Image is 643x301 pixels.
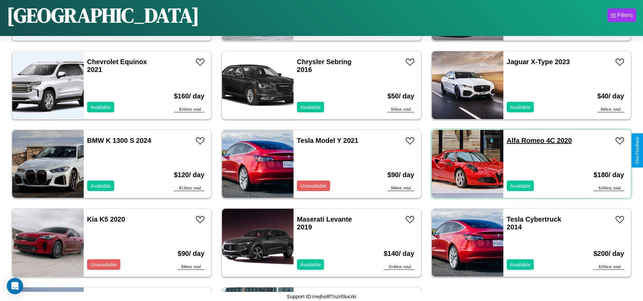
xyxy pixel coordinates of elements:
[178,243,204,264] h3: $ 90 / day
[87,137,151,144] a: BMW K 1300 S 2024
[297,215,352,231] a: Maserati Levante 2019
[617,12,633,19] div: Filters
[384,264,414,270] div: $ 140 est. total
[7,278,23,294] div: Open Intercom Messenger
[594,186,624,191] div: $ 180 est. total
[300,260,321,269] p: Available
[174,86,204,107] h3: $ 160 / day
[507,137,572,144] a: Alfa Romeo 4C 2020
[510,102,531,112] p: Available
[178,264,204,270] div: $ 90 est. total
[287,292,356,301] p: Support ID: mejho8f7nzri5lucrki
[300,181,327,190] p: Unavailable
[297,58,351,73] a: Chrysler Sebring 2016
[597,86,624,107] h3: $ 40 / day
[594,164,624,186] h3: $ 180 / day
[384,243,414,264] h3: $ 140 / day
[297,137,358,144] a: Tesla Model Y 2021
[387,164,414,186] h3: $ 90 / day
[174,107,204,112] div: $ 160 est. total
[87,58,147,73] a: Chevrolet Equinox 2021
[91,181,111,190] p: Available
[594,264,624,270] div: $ 200 est. total
[387,107,414,112] div: $ 50 est. total
[510,260,531,269] p: Available
[87,215,125,223] a: Kia K5 2020
[635,137,640,164] div: Give Feedback
[300,102,321,112] p: Available
[507,215,561,231] a: Tesla Cybertruck 2014
[174,186,204,191] div: $ 120 est. total
[510,181,531,190] p: Available
[594,243,624,264] h3: $ 200 / day
[607,8,636,22] button: Filters
[91,260,117,269] p: Unavailable
[387,86,414,107] h3: $ 50 / day
[91,102,111,112] p: Available
[507,58,570,65] a: Jaguar X-Type 2023
[387,186,414,191] div: $ 90 est. total
[597,107,624,112] div: $ 40 est. total
[7,1,199,29] h1: [GEOGRAPHIC_DATA]
[174,164,204,186] h3: $ 120 / day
